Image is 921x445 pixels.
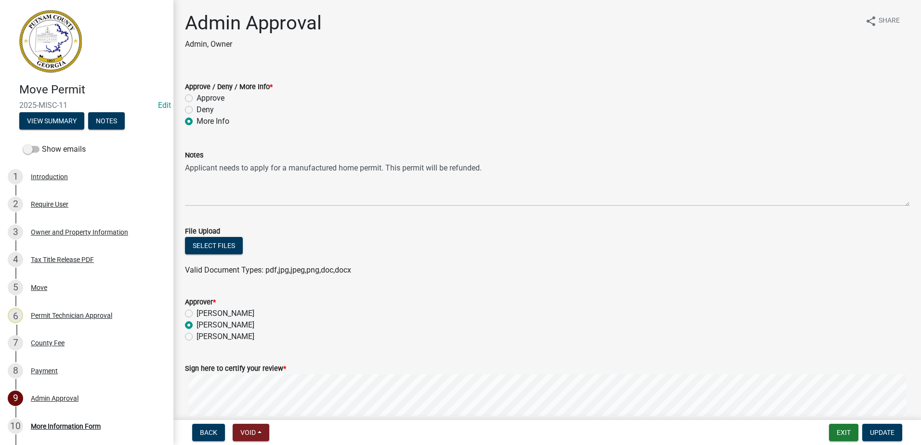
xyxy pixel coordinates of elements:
[158,101,171,110] wm-modal-confirm: Edit Application Number
[197,331,254,342] label: [PERSON_NAME]
[185,39,322,50] p: Admin, Owner
[31,201,68,208] div: Require User
[185,265,351,275] span: Valid Document Types: pdf,jpg,jpeg,png,doc,docx
[31,229,128,236] div: Owner and Property Information
[158,101,171,110] a: Edit
[829,424,858,441] button: Exit
[185,299,216,306] label: Approver
[197,308,254,319] label: [PERSON_NAME]
[185,84,273,91] label: Approve / Deny / More Info
[31,423,101,430] div: More Information Form
[31,340,65,346] div: County Fee
[185,12,322,35] h1: Admin Approval
[197,319,254,331] label: [PERSON_NAME]
[31,367,58,374] div: Payment
[8,308,23,323] div: 6
[31,312,112,319] div: Permit Technician Approval
[197,116,229,127] label: More Info
[870,429,895,436] span: Update
[31,284,47,291] div: Move
[8,280,23,295] div: 5
[197,92,224,104] label: Approve
[862,424,902,441] button: Update
[8,391,23,406] div: 9
[8,224,23,240] div: 3
[8,419,23,434] div: 10
[31,256,94,263] div: Tax Title Release PDF
[185,152,203,159] label: Notes
[185,228,220,235] label: File Upload
[23,144,86,155] label: Show emails
[192,424,225,441] button: Back
[8,252,23,267] div: 4
[197,104,214,116] label: Deny
[19,118,84,125] wm-modal-confirm: Summary
[200,429,217,436] span: Back
[31,173,68,180] div: Introduction
[857,12,908,30] button: shareShare
[31,395,79,402] div: Admin Approval
[8,335,23,351] div: 7
[865,15,877,27] i: share
[19,101,154,110] span: 2025-MISC-11
[233,424,269,441] button: Void
[19,83,166,97] h4: Move Permit
[8,196,23,212] div: 2
[879,15,900,27] span: Share
[88,112,125,130] button: Notes
[19,10,82,73] img: Putnam County, Georgia
[8,169,23,184] div: 1
[8,363,23,379] div: 8
[240,429,256,436] span: Void
[19,112,84,130] button: View Summary
[185,366,286,372] label: Sign here to certify your review
[88,118,125,125] wm-modal-confirm: Notes
[185,237,243,254] button: Select files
